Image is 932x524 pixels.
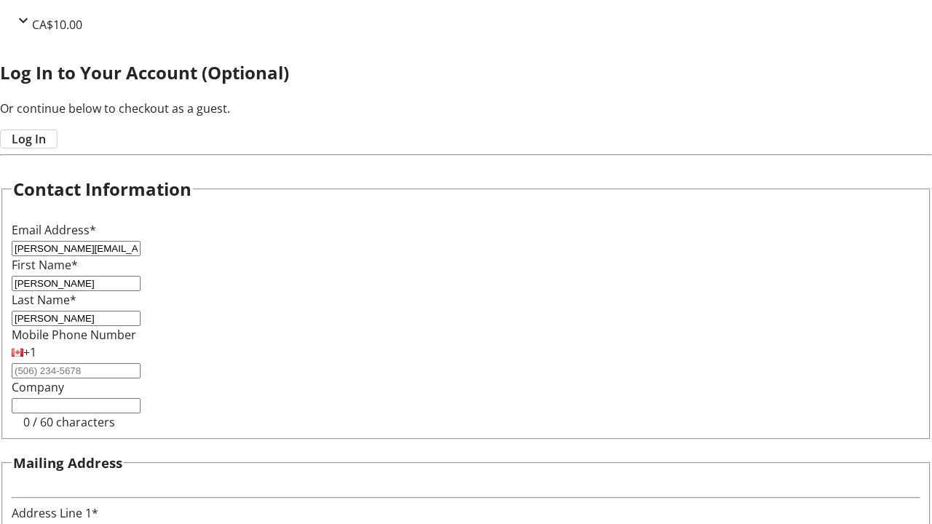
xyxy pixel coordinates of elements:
[12,327,136,343] label: Mobile Phone Number
[13,176,191,202] h2: Contact Information
[12,363,141,378] input: (506) 234-5678
[32,17,82,33] span: CA$10.00
[13,453,122,473] h3: Mailing Address
[12,505,98,521] label: Address Line 1*
[12,257,78,273] label: First Name*
[12,292,76,308] label: Last Name*
[12,130,46,148] span: Log In
[12,379,64,395] label: Company
[23,414,115,430] tr-character-limit: 0 / 60 characters
[12,222,96,238] label: Email Address*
